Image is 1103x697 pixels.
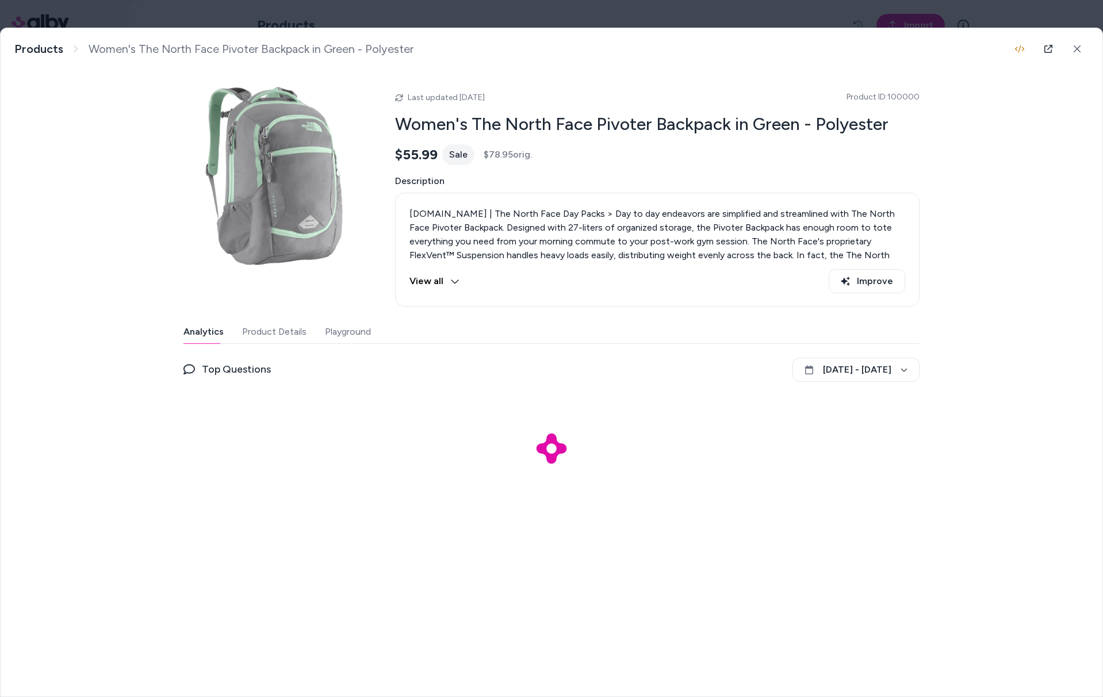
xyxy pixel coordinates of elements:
button: View all [409,269,459,293]
span: Women's The North Face Pivoter Backpack in Green - Polyester [89,42,413,56]
span: $78.95 orig. [484,148,532,162]
span: $55.99 [395,146,438,163]
div: Sale [442,144,474,165]
button: Playground [325,320,371,343]
p: [DOMAIN_NAME] | The North Face Day Packs > Day to day endeavors are simplified and streamlined wi... [409,207,905,345]
button: Analytics [183,320,224,343]
span: Top Questions [202,361,271,377]
span: Last updated [DATE] [408,93,485,102]
h2: Women's The North Face Pivoter Backpack in Green - Polyester [395,113,920,135]
img: the-north-face-pivoter-backpack-women-s-.jpg [183,83,367,267]
span: Description [395,174,920,188]
button: Product Details [242,320,307,343]
button: Improve [829,269,905,293]
button: [DATE] - [DATE] [792,358,920,382]
span: Product ID: 100000 [847,91,920,103]
nav: breadcrumb [14,42,413,56]
a: Products [14,42,63,56]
